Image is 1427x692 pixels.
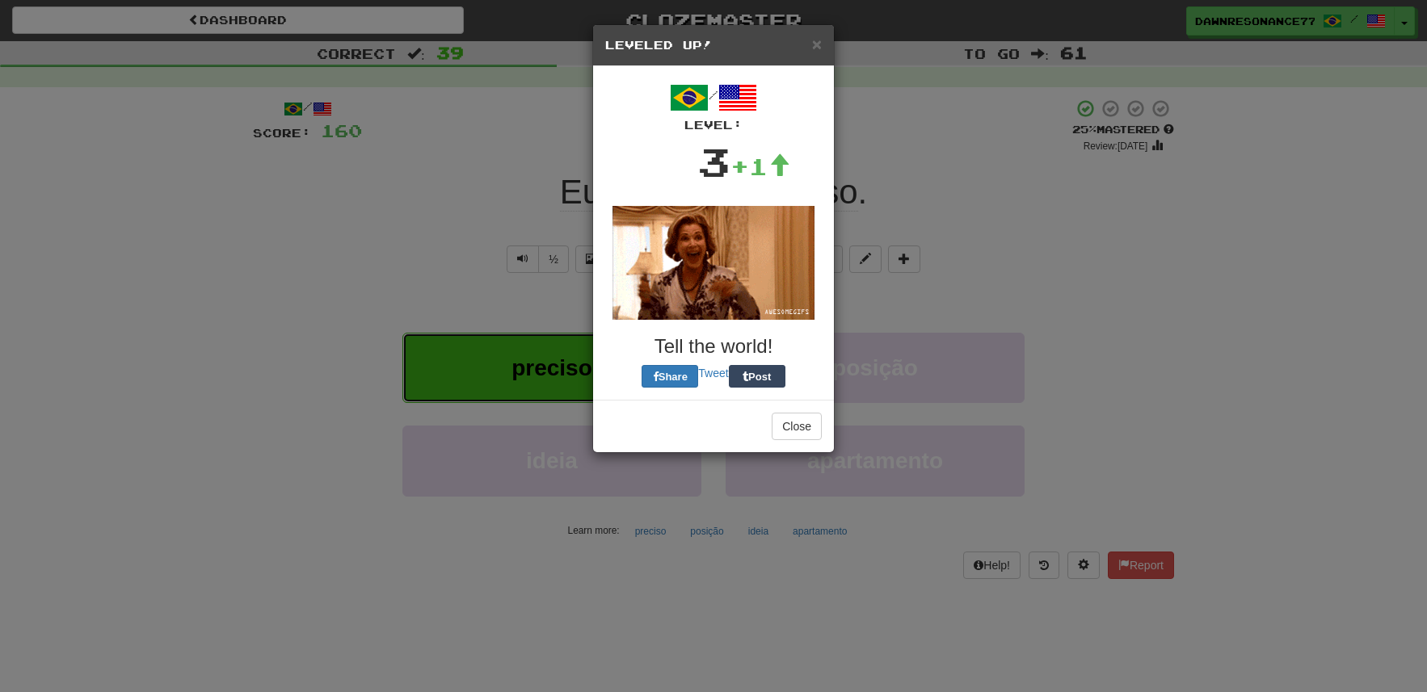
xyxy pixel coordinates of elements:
[730,150,790,182] div: +1
[812,36,822,52] button: Close
[697,133,730,190] div: 3
[772,413,822,440] button: Close
[605,78,822,133] div: /
[729,365,785,388] button: Post
[605,117,822,133] div: Level:
[605,37,822,53] h5: Leveled Up!
[605,336,822,357] h3: Tell the world!
[812,35,822,53] span: ×
[642,365,698,388] button: Share
[698,367,728,380] a: Tweet
[612,206,815,320] img: lucille-bluth-8f3fd88a9e1d39ebd4dcae2a3c7398930b7aef404e756e0a294bf35c6fedb1b1.gif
